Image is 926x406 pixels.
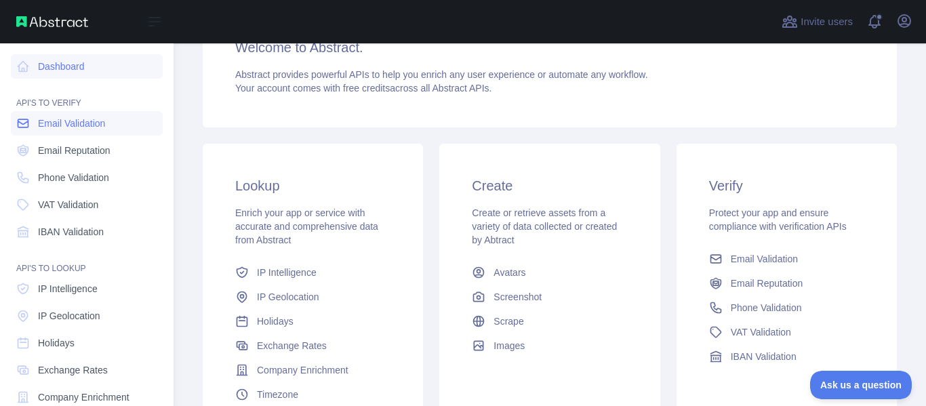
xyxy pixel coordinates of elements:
span: Email Validation [38,117,105,130]
a: IBAN Validation [704,344,870,369]
a: IP Geolocation [230,285,396,309]
iframe: Toggle Customer Support [810,371,912,399]
a: IP Intelligence [11,277,163,301]
a: Holidays [11,331,163,355]
span: Protect your app and ensure compliance with verification APIs [709,207,847,232]
a: Exchange Rates [11,358,163,382]
a: Exchange Rates [230,333,396,358]
span: Your account comes with across all Abstract APIs. [235,83,491,94]
a: Holidays [230,309,396,333]
a: Email Validation [11,111,163,136]
span: Email Reputation [38,144,110,157]
span: IP Geolocation [38,309,100,323]
div: API'S TO LOOKUP [11,247,163,274]
a: Email Reputation [11,138,163,163]
span: VAT Validation [38,198,98,211]
a: Phone Validation [11,165,163,190]
a: Email Reputation [704,271,870,296]
span: Invite users [801,14,853,30]
span: Email Reputation [731,277,803,290]
span: Holidays [38,336,75,350]
span: Company Enrichment [38,390,129,404]
span: Enrich your app or service with accurate and comprehensive data from Abstract [235,207,378,245]
a: Phone Validation [704,296,870,320]
span: Timezone [257,388,298,401]
span: Email Validation [731,252,798,266]
h3: Lookup [235,176,390,195]
a: VAT Validation [704,320,870,344]
span: Exchange Rates [38,363,108,377]
img: Abstract API [16,16,88,27]
h3: Welcome to Abstract. [235,38,864,57]
a: Email Validation [704,247,870,271]
h3: Verify [709,176,864,195]
a: Images [466,333,632,358]
a: Screenshot [466,285,632,309]
span: IP Intelligence [38,282,98,296]
a: Company Enrichment [230,358,396,382]
span: Company Enrichment [257,363,348,377]
span: Create or retrieve assets from a variety of data collected or created by Abtract [472,207,617,245]
a: Dashboard [11,54,163,79]
span: Holidays [257,314,294,328]
h3: Create [472,176,627,195]
span: VAT Validation [731,325,791,339]
span: Images [494,339,525,352]
span: Phone Validation [38,171,109,184]
a: IP Geolocation [11,304,163,328]
span: Avatars [494,266,525,279]
span: Scrape [494,314,523,328]
span: IP Intelligence [257,266,317,279]
span: IP Geolocation [257,290,319,304]
span: free credits [343,83,390,94]
a: Scrape [466,309,632,333]
span: Abstract provides powerful APIs to help you enrich any user experience or automate any workflow. [235,69,648,80]
div: API'S TO VERIFY [11,81,163,108]
a: Avatars [466,260,632,285]
span: Exchange Rates [257,339,327,352]
span: Phone Validation [731,301,802,314]
span: IBAN Validation [38,225,104,239]
button: Invite users [779,11,855,33]
a: IBAN Validation [11,220,163,244]
a: VAT Validation [11,192,163,217]
span: Screenshot [494,290,542,304]
a: IP Intelligence [230,260,396,285]
span: IBAN Validation [731,350,797,363]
